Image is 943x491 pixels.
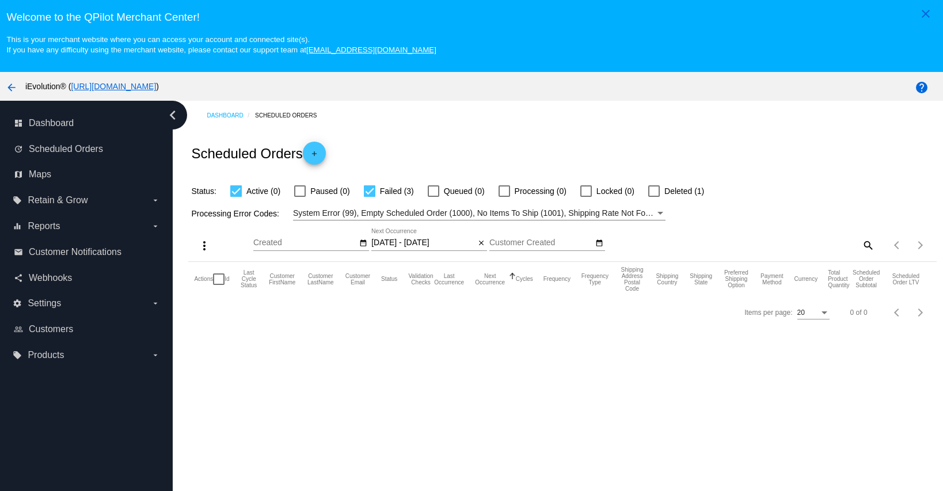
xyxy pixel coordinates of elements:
[13,351,22,360] i: local_offer
[14,114,160,132] a: dashboard Dashboard
[268,273,296,286] button: Change sorting for CustomerFirstName
[516,276,533,283] button: Change sorting for Cycles
[851,269,881,288] button: Change sorting for Subtotal
[191,186,216,196] span: Status:
[253,238,357,248] input: Created
[408,262,434,296] mat-header-cell: Validation Checks
[225,276,229,283] button: Change sorting for Id
[891,273,920,286] button: Change sorting for LifetimeValue
[664,184,704,198] span: Deleted (1)
[797,309,830,317] mat-select: Items per page:
[14,140,160,158] a: update Scheduled Orders
[14,248,23,257] i: email
[794,276,818,283] button: Change sorting for CurrencyIso
[14,273,23,283] i: share
[29,118,74,128] span: Dashboard
[477,239,485,248] mat-icon: close
[581,273,609,286] button: Change sorting for FrequencyType
[28,221,60,231] span: Reports
[434,273,465,286] button: Change sorting for LastOccurrenceUtc
[163,106,182,124] i: chevron_left
[207,106,255,124] a: Dashboard
[689,273,712,286] button: Change sorting for ShippingState
[306,45,436,54] a: [EMAIL_ADDRESS][DOMAIN_NAME]
[444,184,485,198] span: Queued (0)
[310,184,349,198] span: Paused (0)
[307,150,321,163] mat-icon: add
[197,239,211,253] mat-icon: more_vert
[246,184,280,198] span: Active (0)
[919,7,933,21] mat-icon: close
[359,239,367,248] mat-icon: date_range
[240,269,258,288] button: Change sorting for LastProcessingCycleId
[13,299,22,308] i: settings
[5,81,18,94] mat-icon: arrow_back
[151,196,160,205] i: arrow_drop_down
[886,234,909,257] button: Previous page
[29,324,73,334] span: Customers
[14,269,160,287] a: share Webhooks
[915,81,929,94] mat-icon: help
[828,262,851,296] mat-header-cell: Total Product Quantity
[191,209,279,218] span: Processing Error Codes:
[13,196,22,205] i: local_offer
[29,144,103,154] span: Scheduled Orders
[151,222,160,231] i: arrow_drop_down
[371,238,475,248] input: Next Occurrence
[760,273,784,286] button: Change sorting for PaymentMethod.Type
[744,309,792,317] div: Items per page:
[850,309,868,317] div: 0 of 0
[191,142,325,165] h2: Scheduled Orders
[6,11,936,24] h3: Welcome to the QPilot Merchant Center!
[307,273,334,286] button: Change sorting for CustomerLastName
[28,350,64,360] span: Products
[797,309,805,317] span: 20
[381,276,397,283] button: Change sorting for Status
[345,273,371,286] button: Change sorting for CustomerEmail
[293,206,666,220] mat-select: Filter by Processing Error Codes
[29,247,121,257] span: Customer Notifications
[886,301,909,324] button: Previous page
[255,106,327,124] a: Scheduled Orders
[14,320,160,338] a: people_outline Customers
[14,144,23,154] i: update
[194,262,213,296] mat-header-cell: Actions
[29,169,51,180] span: Maps
[28,195,88,205] span: Retain & Grow
[861,236,874,254] mat-icon: search
[14,119,23,128] i: dashboard
[14,243,160,261] a: email Customer Notifications
[6,35,436,54] small: This is your merchant website where you can access your account and connected site(s). If you hav...
[596,184,634,198] span: Locked (0)
[14,170,23,179] i: map
[71,82,156,91] a: [URL][DOMAIN_NAME]
[13,222,22,231] i: equalizer
[151,351,160,360] i: arrow_drop_down
[909,301,932,324] button: Next page
[380,184,414,198] span: Failed (3)
[475,273,505,286] button: Change sorting for NextOccurrenceUtc
[595,239,603,248] mat-icon: date_range
[14,165,160,184] a: map Maps
[489,238,593,248] input: Customer Created
[515,184,566,198] span: Processing (0)
[25,82,159,91] span: iEvolution® ( )
[619,267,645,292] button: Change sorting for ShippingPostcode
[543,276,571,283] button: Change sorting for Frequency
[909,234,932,257] button: Next page
[14,325,23,334] i: people_outline
[151,299,160,308] i: arrow_drop_down
[28,298,61,309] span: Settings
[723,269,750,288] button: Change sorting for PreferredShippingOption
[655,273,679,286] button: Change sorting for ShippingCountry
[29,273,72,283] span: Webhooks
